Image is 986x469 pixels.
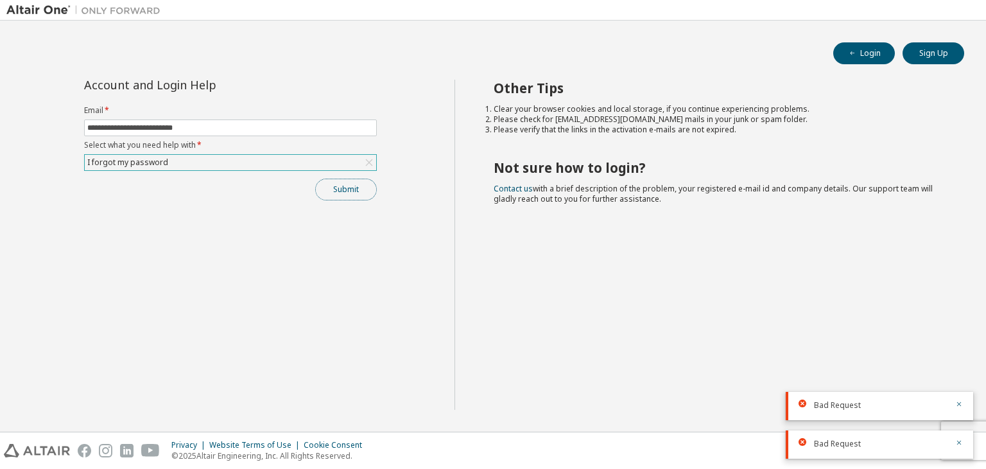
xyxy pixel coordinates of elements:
[171,450,370,461] p: © 2025 Altair Engineering, Inc. All Rights Reserved.
[141,444,160,457] img: youtube.svg
[494,159,942,176] h2: Not sure how to login?
[209,440,304,450] div: Website Terms of Use
[84,140,377,150] label: Select what you need help with
[78,444,91,457] img: facebook.svg
[315,179,377,200] button: Submit
[494,80,942,96] h2: Other Tips
[171,440,209,450] div: Privacy
[494,104,942,114] li: Clear your browser cookies and local storage, if you continue experiencing problems.
[814,439,861,449] span: Bad Request
[84,105,377,116] label: Email
[6,4,167,17] img: Altair One
[494,114,942,125] li: Please check for [EMAIL_ADDRESS][DOMAIN_NAME] mails in your junk or spam folder.
[833,42,895,64] button: Login
[99,444,112,457] img: instagram.svg
[494,125,942,135] li: Please verify that the links in the activation e-mails are not expired.
[494,183,933,204] span: with a brief description of the problem, your registered e-mail id and company details. Our suppo...
[120,444,134,457] img: linkedin.svg
[85,155,376,170] div: I forgot my password
[903,42,964,64] button: Sign Up
[85,155,170,170] div: I forgot my password
[494,183,533,194] a: Contact us
[84,80,318,90] div: Account and Login Help
[814,400,861,411] span: Bad Request
[4,444,70,457] img: altair_logo.svg
[304,440,370,450] div: Cookie Consent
